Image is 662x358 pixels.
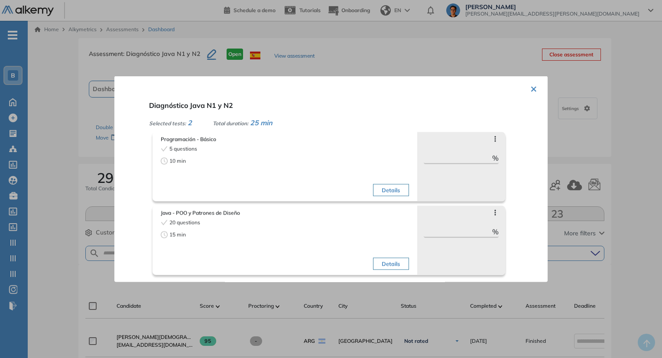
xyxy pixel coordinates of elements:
span: 20 questions [169,219,200,227]
span: clock-circle [161,158,168,165]
span: 25 min [250,118,273,127]
span: 5 questions [169,145,197,153]
span: % [492,227,499,237]
span: 2 [188,118,192,127]
button: Details [373,184,409,196]
span: Diagnóstico Java N1 y N2 [149,101,233,110]
span: % [492,153,499,163]
span: check [161,219,168,226]
span: 10 min [169,157,186,165]
span: Selected tests: [149,120,186,127]
span: Programación - Básico [161,136,409,143]
span: 15 min [169,231,186,239]
button: × [530,80,537,97]
span: check [161,146,168,153]
span: Java - POO y Patrones de Diseño [161,209,409,217]
button: Details [373,258,409,270]
span: Total duration: [213,120,248,127]
span: clock-circle [161,231,168,238]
